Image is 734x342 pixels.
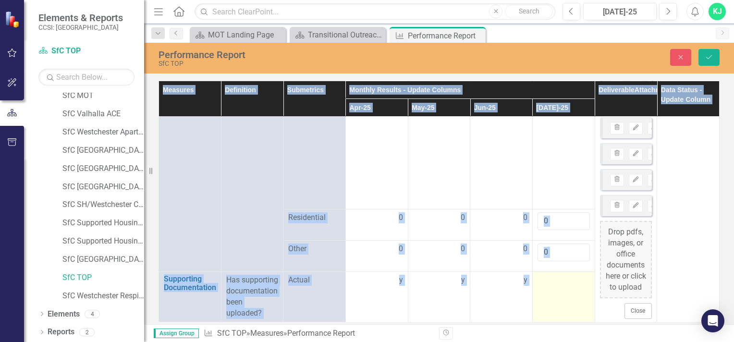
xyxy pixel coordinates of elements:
[195,3,555,20] input: Search ClearPoint...
[62,272,144,283] a: SfC TOP
[159,49,469,60] div: Performance Report
[505,5,553,18] button: Search
[62,254,144,265] a: SfC [GEOGRAPHIC_DATA]
[164,275,216,292] a: Supporting Documentation
[288,244,341,255] span: Other
[48,309,80,320] a: Elements
[624,303,652,318] button: Close
[461,244,465,255] span: 0
[192,29,283,41] a: MOT Landing Page
[62,236,144,247] a: SfC Supported Housing/Forensic [GEOGRAPHIC_DATA]
[38,46,135,57] a: SfC TOP
[287,329,355,338] div: Performance Report
[701,309,724,332] div: Open Intercom Messenger
[62,145,144,156] a: SfC [GEOGRAPHIC_DATA]
[461,275,465,286] span: y
[38,69,135,85] input: Search Below...
[709,3,726,20] button: KJ
[62,291,144,302] a: SfC Westchester Respite
[523,244,527,255] span: 0
[288,275,341,286] span: Actual
[399,244,403,255] span: 0
[226,275,279,318] p: Has supporting documentation been uploaded?
[519,7,539,15] span: Search
[154,329,199,338] span: Assign Group
[38,24,123,31] small: CCSI: [GEOGRAPHIC_DATA]
[399,275,403,286] span: y
[524,275,527,286] span: y
[600,221,652,298] div: Drop pdfs, images, or office documents here or click to upload
[62,182,144,193] a: SfC [GEOGRAPHIC_DATA]
[408,30,483,42] div: Performance Report
[38,12,123,24] span: Elements & Reports
[204,328,432,339] div: » »
[288,212,341,223] span: Residential
[62,163,144,174] a: SfC [GEOGRAPHIC_DATA]
[5,11,22,27] img: ClearPoint Strategy
[62,127,144,138] a: SfC Westchester Apartment Program
[208,29,283,41] div: MOT Landing Page
[583,3,657,20] button: [DATE]-25
[399,212,403,223] span: 0
[62,218,144,229] a: SfC Supported Housing / [GEOGRAPHIC_DATA]
[308,29,383,41] div: Transitional Outreach Program (TOP) Landing Page
[62,199,144,210] a: SfC SH/Westchester Cty PC Long Stay
[62,90,144,101] a: SfC MOT
[159,60,469,67] div: SfC TOP
[217,329,246,338] a: SfC TOP
[85,310,100,318] div: 4
[523,212,527,223] span: 0
[250,329,283,338] a: Measures
[292,29,383,41] a: Transitional Outreach Program (TOP) Landing Page
[587,6,653,18] div: [DATE]-25
[48,327,74,338] a: Reports
[62,109,144,120] a: SfC Valhalla ACE
[461,212,465,223] span: 0
[79,328,95,336] div: 2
